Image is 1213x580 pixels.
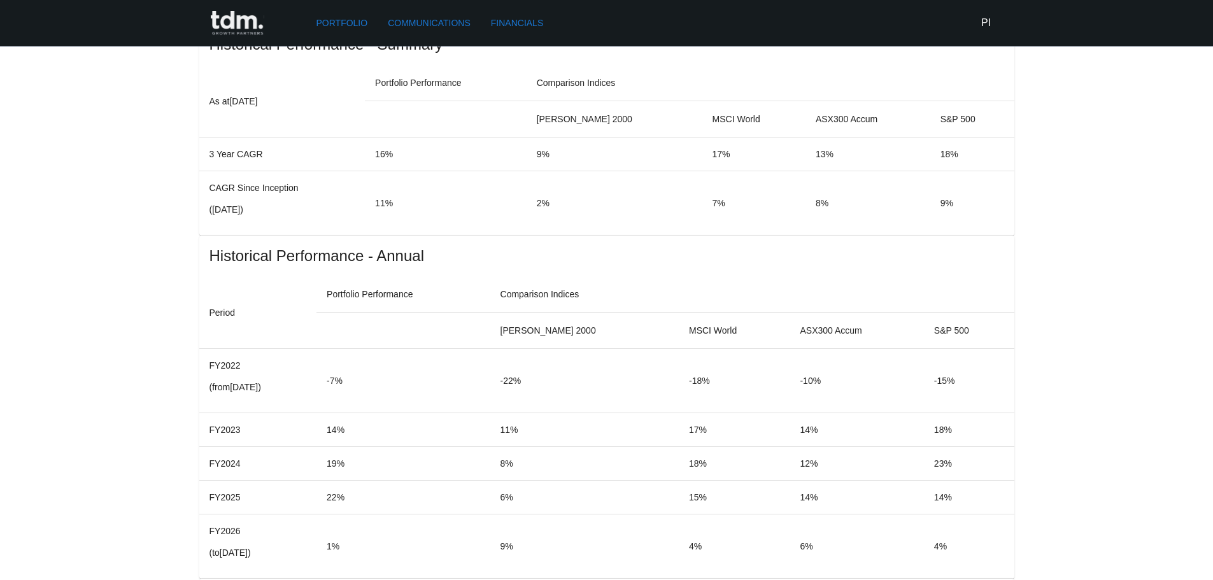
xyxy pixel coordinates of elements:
[679,481,790,514] td: 15%
[316,349,490,413] td: -7%
[490,481,679,514] td: 6%
[924,514,1014,579] td: 4%
[527,138,702,171] td: 9%
[702,138,805,171] td: 17%
[702,171,805,236] td: 7%
[790,481,923,514] td: 14%
[679,349,790,413] td: -18%
[527,171,702,236] td: 2%
[490,313,679,349] th: [PERSON_NAME] 2000
[930,171,1014,236] td: 9%
[365,65,527,101] th: Portfolio Performance
[790,447,923,481] td: 12%
[199,138,365,171] td: 3 Year CAGR
[805,101,930,138] th: ASX300 Accum
[527,65,1014,101] th: Comparison Indices
[790,514,923,579] td: 6%
[702,101,805,138] th: MSCI World
[490,276,1014,313] th: Comparison Indices
[316,276,490,313] th: Portfolio Performance
[316,514,490,579] td: 1%
[383,11,476,35] a: Communications
[790,413,923,447] td: 14%
[199,514,317,579] td: FY2026
[679,447,790,481] td: 18%
[486,11,548,35] a: Financials
[490,349,679,413] td: -22%
[790,349,923,413] td: -10%
[490,447,679,481] td: 8%
[365,171,527,236] td: 11%
[924,447,1014,481] td: 23%
[209,94,355,109] p: As at [DATE]
[924,413,1014,447] td: 18%
[679,413,790,447] td: 17%
[316,481,490,514] td: 22%
[199,349,317,413] td: FY2022
[490,413,679,447] td: 11%
[930,138,1014,171] td: 18%
[924,481,1014,514] td: 14%
[679,313,790,349] th: MSCI World
[974,10,999,36] button: PI
[930,101,1014,138] th: S&P 500
[199,447,317,481] td: FY2024
[365,138,527,171] td: 16%
[924,313,1014,349] th: S&P 500
[199,413,317,447] td: FY2023
[490,514,679,579] td: 9%
[679,514,790,579] td: 4%
[311,11,373,35] a: Portfolio
[790,313,923,349] th: ASX300 Accum
[199,276,317,349] th: Period
[199,481,317,514] td: FY2025
[209,246,1004,266] span: Historical Performance - Annual
[209,203,355,216] p: ( [DATE] )
[316,413,490,447] td: 14%
[981,15,991,31] h6: PI
[805,138,930,171] td: 13%
[924,349,1014,413] td: -15%
[316,447,490,481] td: 19%
[527,101,702,138] th: [PERSON_NAME] 2000
[209,381,307,393] p: (from [DATE] )
[209,546,307,559] p: (to [DATE] )
[199,171,365,236] td: CAGR Since Inception
[805,171,930,236] td: 8%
